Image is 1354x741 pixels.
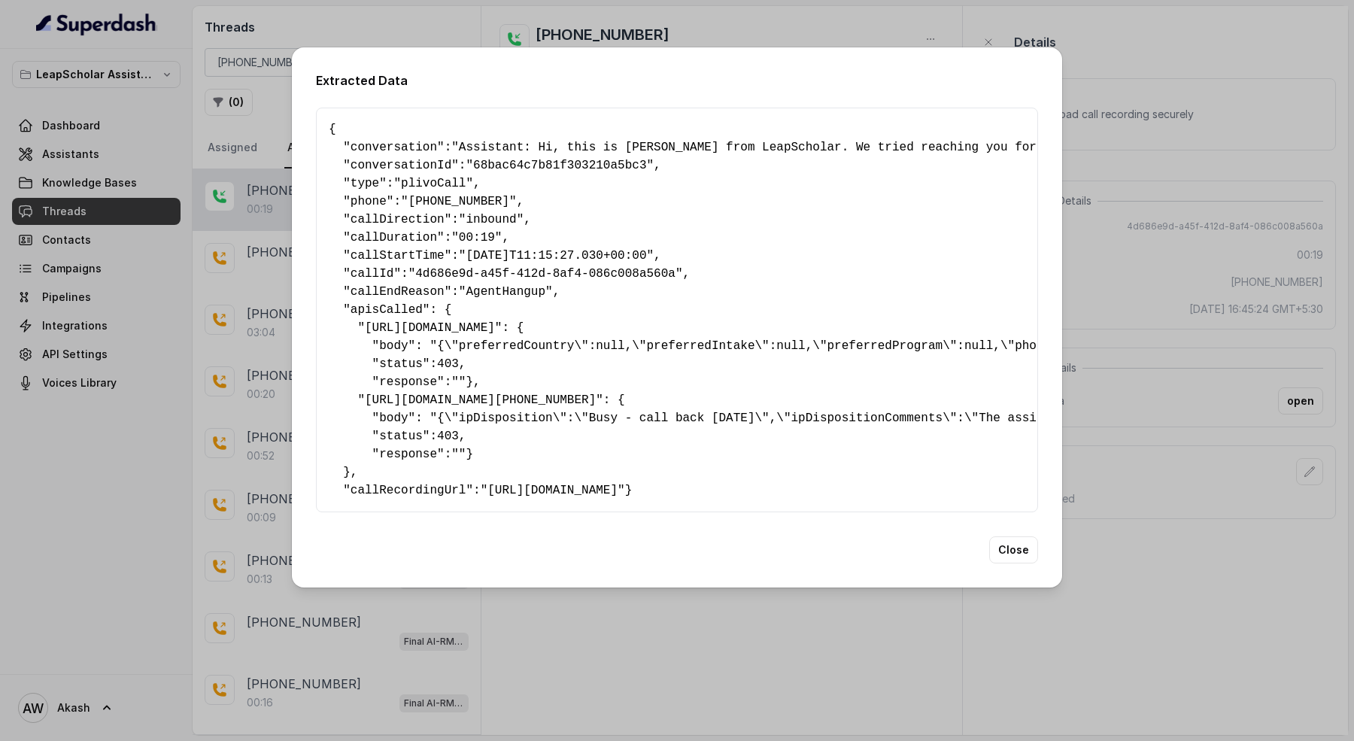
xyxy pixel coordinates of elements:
[351,177,379,190] span: type
[351,484,466,497] span: callRecordingUrl
[481,484,625,497] span: "[URL][DOMAIN_NAME]"
[451,375,466,389] span: ""
[351,231,437,244] span: callDuration
[379,357,423,371] span: status
[351,141,437,154] span: conversation
[408,267,683,281] span: "4d686e9d-a45f-412d-8af4-086c008a560a"
[466,159,654,172] span: "68bac64c7b81f303210a5bc3"
[437,357,459,371] span: 403
[451,231,502,244] span: "00:19"
[351,195,387,208] span: phone
[329,120,1025,500] pre: { " ": , " ": , " ": , " ": , " ": , " ": , " ": , " ": , " ": , " ": { " ": { "body": "{\"prefer...
[351,159,451,172] span: conversationId
[351,303,423,317] span: apisCalled
[393,177,473,190] span: "plivoCall"
[459,249,654,263] span: "[DATE]T11:15:27.030+00:00"
[379,375,437,389] span: response
[379,448,437,461] span: response
[437,430,459,443] span: 403
[379,430,423,443] span: status
[365,393,596,407] span: [URL][DOMAIN_NAME][PHONE_NUMBER]
[989,536,1038,563] button: Close
[451,448,466,461] span: ""
[351,249,445,263] span: callStartTime
[351,285,445,299] span: callEndReason
[351,213,445,226] span: callDirection
[351,267,394,281] span: callId
[316,71,1038,90] h2: Extracted Data
[365,321,495,335] span: [URL][DOMAIN_NAME]
[459,213,524,226] span: "inbound"
[401,195,517,208] span: "[PHONE_NUMBER]"
[459,285,553,299] span: "AgentHangup"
